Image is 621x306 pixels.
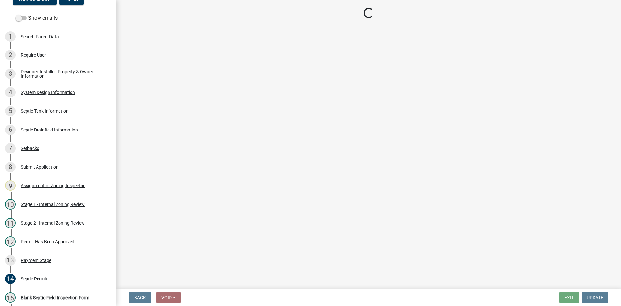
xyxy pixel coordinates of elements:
[21,34,59,39] div: Search Parcel Data
[21,295,89,300] div: Blank Septic Field Inspection Form
[5,292,16,303] div: 15
[5,180,16,191] div: 9
[5,87,16,97] div: 4
[21,69,106,78] div: Designer, Installer, Property & Owner Information
[5,69,16,79] div: 3
[5,143,16,153] div: 7
[134,295,146,300] span: Back
[5,106,16,116] div: 5
[21,53,46,57] div: Require User
[559,292,579,303] button: Exit
[5,199,16,210] div: 10
[129,292,151,303] button: Back
[16,14,58,22] label: Show emails
[5,218,16,228] div: 11
[21,128,78,132] div: Septic Drainfield Information
[5,31,16,42] div: 1
[21,277,47,281] div: Septic Permit
[21,202,85,207] div: Stage 1 - Internal Zoning Review
[21,258,51,263] div: Payment Stage
[21,165,59,169] div: Submit Application
[5,274,16,284] div: 14
[5,125,16,135] div: 6
[5,50,16,60] div: 2
[21,90,75,95] div: System Design Information
[21,221,85,225] div: Stage 2 - Internal Zoning Review
[161,295,172,300] span: Void
[582,292,608,303] button: Update
[587,295,603,300] span: Update
[21,183,85,188] div: Assignment of Zoning Inspector
[5,162,16,172] div: 8
[156,292,181,303] button: Void
[21,239,74,244] div: Permit Has Been Approved
[5,255,16,266] div: 13
[21,146,39,151] div: Setbacks
[21,109,69,113] div: Septic Tank Information
[5,236,16,247] div: 12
